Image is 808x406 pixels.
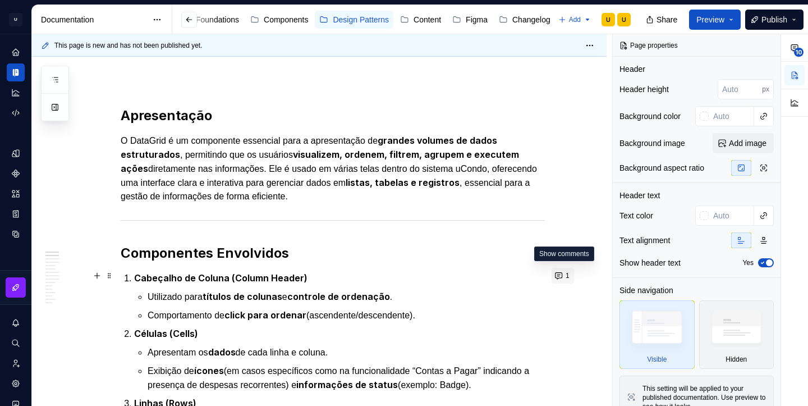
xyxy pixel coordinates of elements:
p: Exibição de (em casos específicos como na funcionalidade “Contas a Pagar” indicando a presença de... [148,364,545,392]
button: Add [555,12,595,28]
div: Text color [619,210,653,221]
strong: listas, tabelas e registros [346,177,460,188]
div: Header height [619,84,669,95]
span: 10 [794,48,804,57]
strong: Cabeçalho de Coluna (Column Header) [134,272,307,284]
div: U [606,15,610,24]
h2: Apresentação [121,107,545,125]
div: Header [619,63,645,75]
span: Publish [761,14,787,25]
div: Components [264,14,308,25]
span: This page is new and has not been published yet. [54,41,203,50]
a: Code automation [7,104,25,122]
a: Components [7,165,25,183]
div: Hidden [699,300,774,369]
input: Auto [718,79,762,99]
span: Share [656,14,677,25]
label: Yes [742,258,754,267]
button: Search ⌘K [7,334,25,352]
strong: Células (Cells) [134,328,198,339]
a: Content [396,11,446,29]
button: U [2,7,29,31]
button: Preview [689,10,741,30]
div: Figma [466,14,488,25]
a: Storybook stories [7,205,25,223]
button: 1 [552,268,575,284]
div: Content [414,14,441,25]
span: 1 [566,271,570,280]
a: Invite team [7,354,25,372]
div: Background image [619,138,685,149]
div: Show comments [534,247,594,261]
strong: visualizem, ordenem, filtrem, agrupem e executem ações [121,149,521,174]
span: Add image [729,138,766,149]
div: Changelog [512,14,550,25]
p: Utilizado para e . [148,290,545,304]
a: Figma [448,11,492,29]
button: Share [640,10,685,30]
input: Auto [709,206,754,226]
a: Home [7,43,25,61]
a: Components [246,11,313,29]
button: Notifications [7,314,25,332]
strong: controle de ordenação [287,291,390,302]
div: Visible [647,355,667,364]
span: Preview [696,14,724,25]
strong: Componentes Envolvidos [121,245,289,261]
div: Text alignment [619,235,670,246]
div: Side navigation [619,285,673,296]
div: Design Patterns [333,14,389,25]
a: Assets [7,185,25,203]
span: Add [569,15,581,24]
div: Show header text [619,257,681,268]
a: Settings [7,375,25,393]
div: U [9,13,22,26]
p: Apresentam os de cada linha e coluna. [148,345,545,359]
button: Publish [745,10,804,30]
p: Comportamento de (ascendente/descendente). [148,308,545,322]
strong: títulos de colunas [203,291,282,302]
div: Header text [619,190,660,201]
div: Visible [619,300,695,369]
strong: informações de status [296,379,398,390]
strong: ícones [194,365,224,376]
button: Add image [713,133,774,153]
div: Hidden [726,355,747,364]
p: O DataGrid é um componente essencial para a apresentação de , permitindo que os usuários diretame... [121,134,545,203]
a: Design tokens [7,144,25,162]
a: Analytics [7,84,25,102]
div: Background aspect ratio [619,162,704,174]
input: Auto [709,106,754,126]
a: Design Patterns [315,11,393,29]
a: Data sources [7,225,25,243]
strong: click para ordenar [224,309,306,321]
a: Documentation [7,63,25,81]
div: Background color [619,111,681,122]
div: U [622,15,626,24]
p: px [762,85,769,94]
strong: dados [208,346,236,358]
div: Page tree [118,8,492,31]
div: Documentation [41,14,147,25]
a: Changelog [494,11,555,29]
